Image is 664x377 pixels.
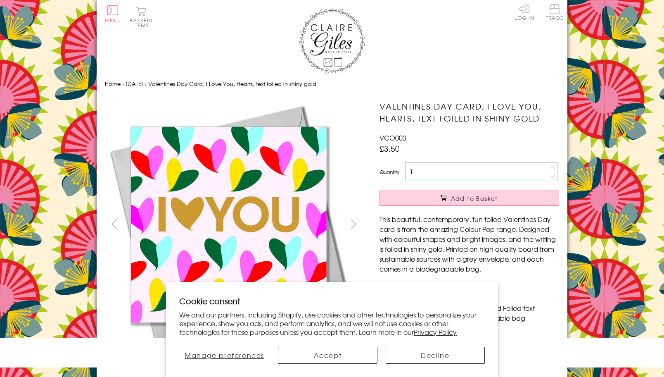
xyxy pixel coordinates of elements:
[344,215,363,233] button: next
[386,347,485,364] button: Decline
[363,100,611,348] img: Valentines Day Card, I Love You, Hearts, text foiled in shiny gold
[299,8,365,74] img: Claire Giles Greetings Cards
[379,168,399,176] label: Quantity
[179,347,270,364] button: Manage preferences
[133,17,152,29] span: 0 items
[122,80,124,88] span: ›
[379,214,559,274] p: This beautiful, contemporary, fun foiled Valentines Day card is from the amazing Colour Pop range...
[414,327,457,337] a: Privacy Policy
[379,191,559,206] button: Add to Basket
[148,80,316,88] span: Valentines Day Card, I Love You, Hearts, text foiled in shiny gold
[105,215,123,233] button: prev
[179,295,485,307] h2: Cookie consent
[105,76,559,93] nav: breadcrumbs
[145,80,147,88] span: ›
[546,4,563,20] span: Trade
[126,80,143,88] a: [DATE]
[278,347,377,364] button: Accept
[105,80,121,88] a: Home
[105,100,353,348] img: Valentines Day Card, I Love You, Hearts, text foiled in shiny gold
[379,133,406,143] span: VCO003
[451,194,498,203] span: Add to Basket
[379,100,559,124] h1: Valentines Day Card, I Love You, Hearts, text foiled in shiny gold
[515,4,534,20] a: Log In
[105,5,121,23] button: Menu
[185,350,264,360] span: Manage preferences
[546,4,563,22] a: Trade
[130,7,152,28] button: Basket0 items
[379,143,400,154] span: £3.50
[105,17,121,24] span: Menu
[179,310,485,336] p: We and our partners, including Shopify, use cookies and other technologies to personalize your ex...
